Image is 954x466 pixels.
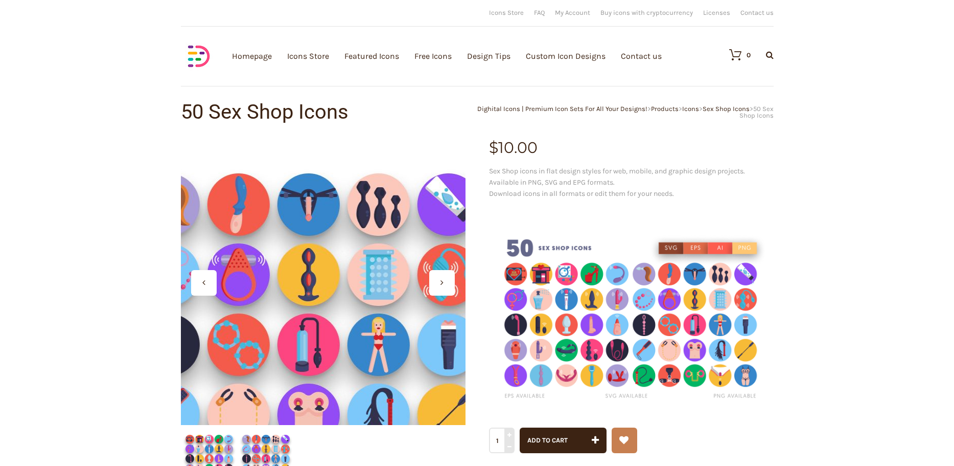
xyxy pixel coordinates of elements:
span: $ [489,138,498,157]
a: FAQ [534,9,545,16]
a: Sex Shop Icons [703,105,750,113]
div: > > > > [477,105,774,119]
a: 0 [719,49,751,61]
a: My Account [555,9,590,16]
a: Icons [682,105,699,113]
a: Icons Store [489,9,524,16]
p: Sex Shop icons in flat design styles for web, mobile, and graphic design projects. Available in P... [489,166,774,199]
div: 0 [747,52,751,58]
a: Dighital Icons | Premium Icon Sets For All Your Designs! [477,105,647,113]
a: Contact us [740,9,774,16]
a: Buy icons with cryptocurrency [600,9,693,16]
a: Products [651,105,679,113]
h1: 50 Sex Shop Icons [181,102,477,122]
button: Add to cart [520,428,607,453]
bdi: 10.00 [489,138,538,157]
span: Add to cart [527,436,568,444]
a: Licenses [703,9,730,16]
input: Qty [489,428,513,453]
span: 50 Sex Shop Icons [739,105,774,119]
